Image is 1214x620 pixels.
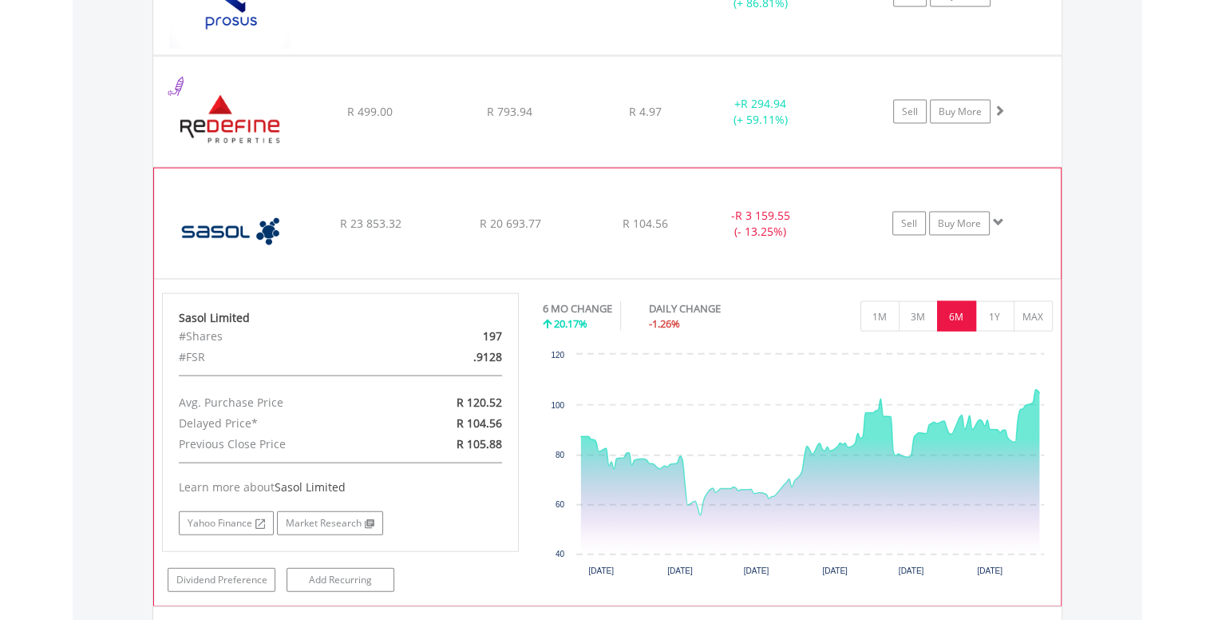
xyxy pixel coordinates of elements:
button: MAX [1014,301,1053,332]
span: 20.17% [554,316,587,331]
text: [DATE] [977,566,1002,575]
div: + (+ 59.11%) [701,96,821,128]
span: R 4.97 [629,104,662,119]
text: 40 [556,550,565,558]
text: 120 [551,351,564,360]
a: Yahoo Finance [179,511,274,535]
text: 80 [556,451,565,459]
div: #Shares [167,326,398,347]
span: R 20 693.77 [479,216,540,231]
div: 6 MO CHANGE [543,301,612,316]
span: R 793.94 [487,104,532,119]
text: [DATE] [588,566,614,575]
div: DAILY CHANGE [649,301,777,316]
span: R 499.00 [347,104,393,119]
img: EQU.ZA.SOL.png [162,189,299,275]
div: - (- 13.25%) [700,208,820,240]
text: [DATE] [899,566,924,575]
div: Sasol Limited [179,310,503,326]
text: [DATE] [822,566,848,575]
a: Buy More [930,100,991,124]
div: 197 [398,326,514,347]
button: 1Y [975,301,1014,332]
button: 6M [937,301,976,332]
span: R 294.94 [741,96,786,111]
a: Dividend Preference [168,568,275,592]
span: R 104.56 [457,415,502,431]
a: Sell [893,100,927,124]
div: Chart. Highcharts interactive chart. [543,347,1053,586]
img: EQU.ZA.RDF.png [161,77,299,163]
text: 100 [551,401,564,410]
div: Avg. Purchase Price [167,392,398,413]
div: .9128 [398,347,514,368]
a: Buy More [929,212,990,236]
span: -1.26% [649,316,680,331]
span: R 105.88 [457,436,502,451]
a: Market Research [277,511,383,535]
span: R 23 853.32 [339,216,401,231]
a: Sell [892,212,926,236]
span: R 120.52 [457,395,502,410]
div: Delayed Price* [167,413,398,434]
div: Previous Close Price [167,434,398,455]
text: [DATE] [667,566,693,575]
button: 3M [899,301,938,332]
button: 1M [860,301,900,332]
span: R 104.56 [623,216,668,231]
span: R 3 159.55 [734,208,789,223]
a: Add Recurring [287,568,394,592]
text: 60 [556,500,565,509]
div: Learn more about [179,479,503,495]
text: [DATE] [744,566,769,575]
div: #FSR [167,347,398,368]
svg: Interactive chart [543,347,1052,586]
span: Sasol Limited [275,479,346,495]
